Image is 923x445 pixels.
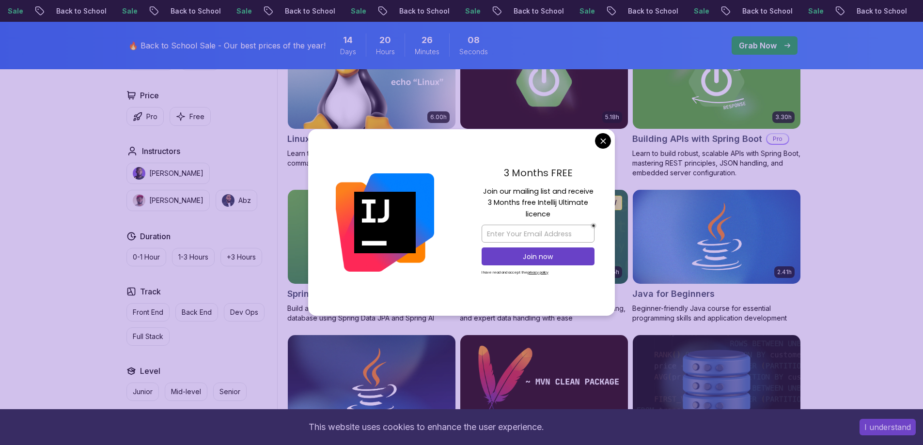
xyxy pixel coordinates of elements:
[71,6,137,16] p: Back to School
[340,47,356,57] span: Days
[140,365,160,377] h2: Level
[140,90,159,101] h2: Price
[224,303,265,322] button: Dev Ops
[287,132,373,146] h2: Linux Fundamentals
[175,303,218,322] button: Back End
[126,303,170,322] button: Front End
[633,190,800,284] img: Java for Beginners card
[459,47,488,57] span: Seconds
[128,40,326,51] p: 🔥 Back to School Sale - Our best prices of the year!
[288,190,455,284] img: Spring Boot for Beginners card
[632,189,801,323] a: Java for Beginners card2.41hJava for BeginnersBeginner-friendly Java course for essential program...
[227,252,256,262] p: +3 Hours
[605,113,619,121] p: 5.18h
[777,268,792,276] p: 2.41h
[238,196,251,205] p: Abz
[480,6,511,16] p: Sale
[460,34,628,178] a: Advanced Spring Boot card5.18hAdvanced Spring BootProDive deep into Spring Boot with our advanced...
[142,145,180,157] h2: Instructors
[172,248,215,266] button: 1-3 Hours
[775,113,792,121] p: 3.30h
[365,6,396,16] p: Sale
[288,35,455,129] img: Linux Fundamentals card
[422,33,433,47] span: 26 Minutes
[165,383,207,401] button: Mid-level
[230,307,258,317] p: Dev Ops
[379,33,391,47] span: 20 Hours
[632,287,715,301] h2: Java for Beginners
[185,6,251,16] p: Back to School
[287,149,456,168] p: Learn the fundamentals of Linux and how to use the command line
[133,332,163,341] p: Full Stack
[288,335,455,429] img: Java for Developers card
[767,134,788,144] p: Pro
[823,6,854,16] p: Sale
[140,230,171,242] h2: Duration
[414,6,480,16] p: Back to School
[126,163,210,184] button: instructor img[PERSON_NAME]
[468,33,480,47] span: 8 Seconds
[126,383,159,401] button: Junior
[632,304,801,323] p: Beginner-friendly Java course for essential programming skills and application development
[376,47,395,57] span: Hours
[219,387,240,397] p: Senior
[189,112,204,122] p: Free
[528,6,594,16] p: Back to School
[171,387,201,397] p: Mid-level
[170,107,211,126] button: Free
[126,248,166,266] button: 0-1 Hour
[633,335,800,429] img: Advanced Databases card
[126,190,210,211] button: instructor img[PERSON_NAME]
[287,189,456,323] a: Spring Boot for Beginners card1.67hNEWSpring Boot for BeginnersBuild a CRUD API with Spring Boot ...
[343,33,353,47] span: 14 Days
[251,6,282,16] p: Sale
[133,307,163,317] p: Front End
[299,6,365,16] p: Back to School
[220,248,262,266] button: +3 Hours
[633,35,800,129] img: Building APIs with Spring Boot card
[133,252,160,262] p: 0-1 Hour
[287,34,456,168] a: Linux Fundamentals card6.00hLinux FundamentalsProLearn the fundamentals of Linux and how to use t...
[182,307,212,317] p: Back End
[460,35,628,129] img: Advanced Spring Boot card
[739,40,777,51] p: Grab Now
[757,6,823,16] p: Back to School
[22,6,53,16] p: Sale
[415,47,439,57] span: Minutes
[133,167,145,180] img: instructor img
[178,252,208,262] p: 1-3 Hours
[632,149,801,178] p: Learn to build robust, scalable APIs with Spring Boot, mastering REST principles, JSON handling, ...
[216,190,257,211] button: instructor imgAbz
[133,387,153,397] p: Junior
[708,6,739,16] p: Sale
[860,419,916,435] button: Accept cookies
[126,327,170,346] button: Full Stack
[642,6,708,16] p: Back to School
[149,169,203,178] p: [PERSON_NAME]
[133,194,145,207] img: instructor img
[137,6,168,16] p: Sale
[222,194,235,207] img: instructor img
[213,383,247,401] button: Senior
[430,113,447,121] p: 6.00h
[594,6,625,16] p: Sale
[146,112,157,122] p: Pro
[149,196,203,205] p: [PERSON_NAME]
[126,107,164,126] button: Pro
[460,335,628,429] img: Maven Essentials card
[287,304,456,323] p: Build a CRUD API with Spring Boot and PostgreSQL database using Spring Data JPA and Spring AI
[632,34,801,178] a: Building APIs with Spring Boot card3.30hBuilding APIs with Spring BootProLearn to build robust, s...
[7,416,845,438] div: This website uses cookies to enhance the user experience.
[632,132,762,146] h2: Building APIs with Spring Boot
[140,286,161,297] h2: Track
[287,287,398,301] h2: Spring Boot for Beginners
